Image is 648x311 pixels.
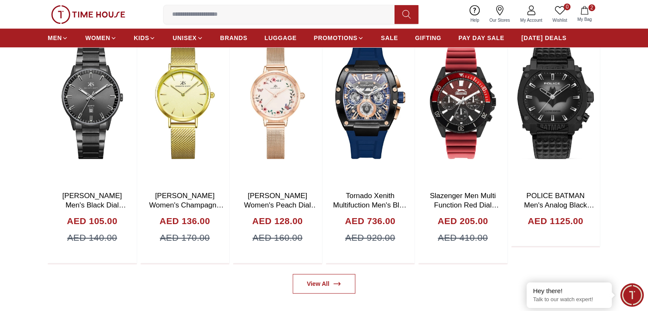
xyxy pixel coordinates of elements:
a: Help [465,3,484,25]
span: SALE [381,34,398,42]
a: MEN [48,30,68,46]
span: 2 [588,4,595,11]
p: Talk to our watch expert! [533,296,605,303]
span: UNISEX [173,34,196,42]
span: AED 160.00 [253,231,302,245]
a: [PERSON_NAME] Men's Black Dial Analog Watch - K22010-BBBB [62,192,126,228]
span: PAY DAY SALE [458,34,504,42]
img: Slazenger Men Multi Function Red Dial Watch -SL.9.2274.2.07 [418,17,507,187]
img: Kenneth Scott Women's Champagne Dial Analog Watch - K22519-GMGC [141,17,230,187]
a: LUGGAGE [265,30,297,46]
img: ... [51,5,125,24]
a: View All [293,274,355,294]
div: Hey there! [533,287,605,295]
a: PAY DAY SALE [458,30,504,46]
span: KIDS [134,34,149,42]
a: 0Wishlist [547,3,572,25]
span: GIFTING [415,34,441,42]
div: Chat Widget [620,283,644,307]
img: POLICE BATMAN Men's Analog Black Dial Watch - PEWGD0022601 [511,17,600,187]
span: My Account [517,17,546,23]
h4: AED 736.00 [345,214,395,228]
a: PROMOTIONS [314,30,364,46]
a: KIDS [134,30,156,46]
img: Kenneth Scott Men's Black Dial Analog Watch - K22010-BBBB [48,17,137,187]
a: Tornado Xenith Multifuction Men's Blue Dial Multi Function Watch - T23105-BSNNK [333,192,407,237]
span: Help [467,17,483,23]
span: [DATE] DEALS [521,34,567,42]
span: BRANDS [220,34,248,42]
span: AED 920.00 [345,231,395,245]
span: AED 140.00 [67,231,117,245]
a: [PERSON_NAME] Women's Champagne Dial Analog Watch - K22519-GMGC [149,192,224,228]
a: BRANDS [220,30,248,46]
span: AED 170.00 [160,231,210,245]
a: SALE [381,30,398,46]
a: GIFTING [415,30,441,46]
span: PROMOTIONS [314,34,357,42]
h4: AED 1125.00 [528,214,583,228]
h4: AED 105.00 [67,214,117,228]
span: 0 [564,3,570,10]
img: Tornado Xenith Multifuction Men's Blue Dial Multi Function Watch - T23105-BSNNK [326,17,415,187]
h4: AED 136.00 [160,214,210,228]
a: [PERSON_NAME] Women's Peach Dial Analog Watch - K23512-RMKF [244,192,318,228]
span: Our Stores [486,17,513,23]
a: UNISEX [173,30,203,46]
button: 2My Bag [572,4,597,24]
a: [DATE] DEALS [521,30,567,46]
span: Wishlist [549,17,570,23]
span: AED 410.00 [438,231,488,245]
a: WOMEN [85,30,117,46]
span: MEN [48,34,62,42]
h4: AED 128.00 [252,214,302,228]
a: Slazenger Men Multi Function Red Dial Watch -SL.9.2274.2.07 [426,192,500,219]
h4: AED 205.00 [438,214,488,228]
span: WOMEN [85,34,110,42]
a: Our Stores [484,3,515,25]
a: POLICE BATMAN Men's Analog Black Dial Watch - PEWGD0022601 [524,192,594,228]
span: LUGGAGE [265,34,297,42]
span: My Bag [574,16,595,23]
img: Kenneth Scott Women's Peach Dial Analog Watch - K23512-RMKF [233,17,322,187]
